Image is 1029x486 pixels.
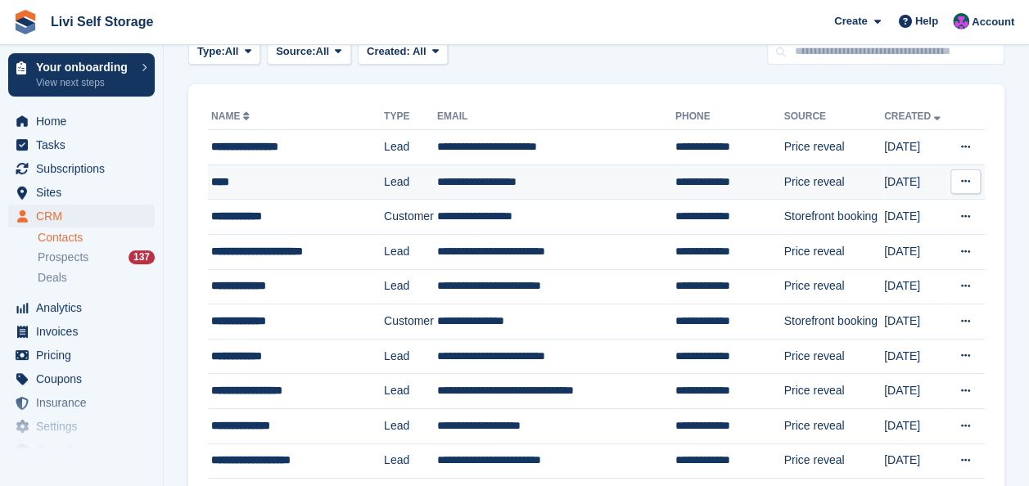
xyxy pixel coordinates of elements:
a: menu [8,110,155,133]
td: Lead [384,443,437,479]
a: Created [884,110,944,122]
span: Sites [36,181,134,204]
td: Lead [384,234,437,269]
button: Source: All [267,38,351,65]
td: Price reveal [783,374,883,409]
a: menu [8,320,155,343]
td: Lead [384,164,437,200]
span: Invoices [36,320,134,343]
td: Customer [384,200,437,235]
p: Your onboarding [36,61,133,73]
span: Insurance [36,391,134,414]
td: Lead [384,374,437,409]
a: menu [8,205,155,227]
td: Lead [384,130,437,165]
a: menu [8,439,155,461]
td: Lead [384,408,437,443]
td: Price reveal [783,443,883,479]
td: [DATE] [884,304,948,340]
td: [DATE] [884,408,948,443]
a: menu [8,181,155,204]
td: Storefront booking [783,200,883,235]
td: [DATE] [884,130,948,165]
div: 137 [129,250,155,264]
span: Pricing [36,344,134,367]
a: Deals [38,269,155,286]
a: menu [8,344,155,367]
span: Create [834,13,867,29]
td: Customer [384,304,437,340]
th: Email [437,104,675,130]
span: Type: [197,43,225,60]
td: [DATE] [884,234,948,269]
a: Contacts [38,230,155,245]
a: menu [8,133,155,156]
th: Source [783,104,883,130]
span: Coupons [36,367,134,390]
span: All [413,45,426,57]
a: Prospects 137 [38,249,155,266]
span: All [225,43,239,60]
button: Created: All [358,38,448,65]
span: Home [36,110,134,133]
td: Price reveal [783,269,883,304]
a: Your onboarding View next steps [8,53,155,97]
span: Prospects [38,250,88,265]
a: menu [8,296,155,319]
a: Livi Self Storage [44,8,160,35]
a: menu [8,415,155,438]
img: Graham Cameron [953,13,969,29]
a: menu [8,367,155,390]
span: CRM [36,205,134,227]
td: Lead [384,339,437,374]
td: [DATE] [884,164,948,200]
p: View next steps [36,75,133,90]
td: Lead [384,269,437,304]
button: Type: All [188,38,260,65]
td: Price reveal [783,339,883,374]
td: Price reveal [783,234,883,269]
td: Price reveal [783,164,883,200]
td: [DATE] [884,374,948,409]
td: [DATE] [884,443,948,479]
td: Price reveal [783,130,883,165]
th: Type [384,104,437,130]
span: Source: [276,43,315,60]
td: Storefront booking [783,304,883,340]
span: All [316,43,330,60]
span: Created: [367,45,410,57]
span: Analytics [36,296,134,319]
td: [DATE] [884,200,948,235]
span: Settings [36,415,134,438]
span: Account [972,14,1014,30]
span: Help [915,13,938,29]
span: Deals [38,270,67,286]
span: Capital [36,439,134,461]
a: Name [211,110,253,122]
td: [DATE] [884,269,948,304]
span: Tasks [36,133,134,156]
a: menu [8,157,155,180]
td: [DATE] [884,339,948,374]
a: menu [8,391,155,414]
img: stora-icon-8386f47178a22dfd0bd8f6a31ec36ba5ce8667c1dd55bd0f319d3a0aa187defe.svg [13,10,38,34]
span: Subscriptions [36,157,134,180]
th: Phone [675,104,784,130]
td: Price reveal [783,408,883,443]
